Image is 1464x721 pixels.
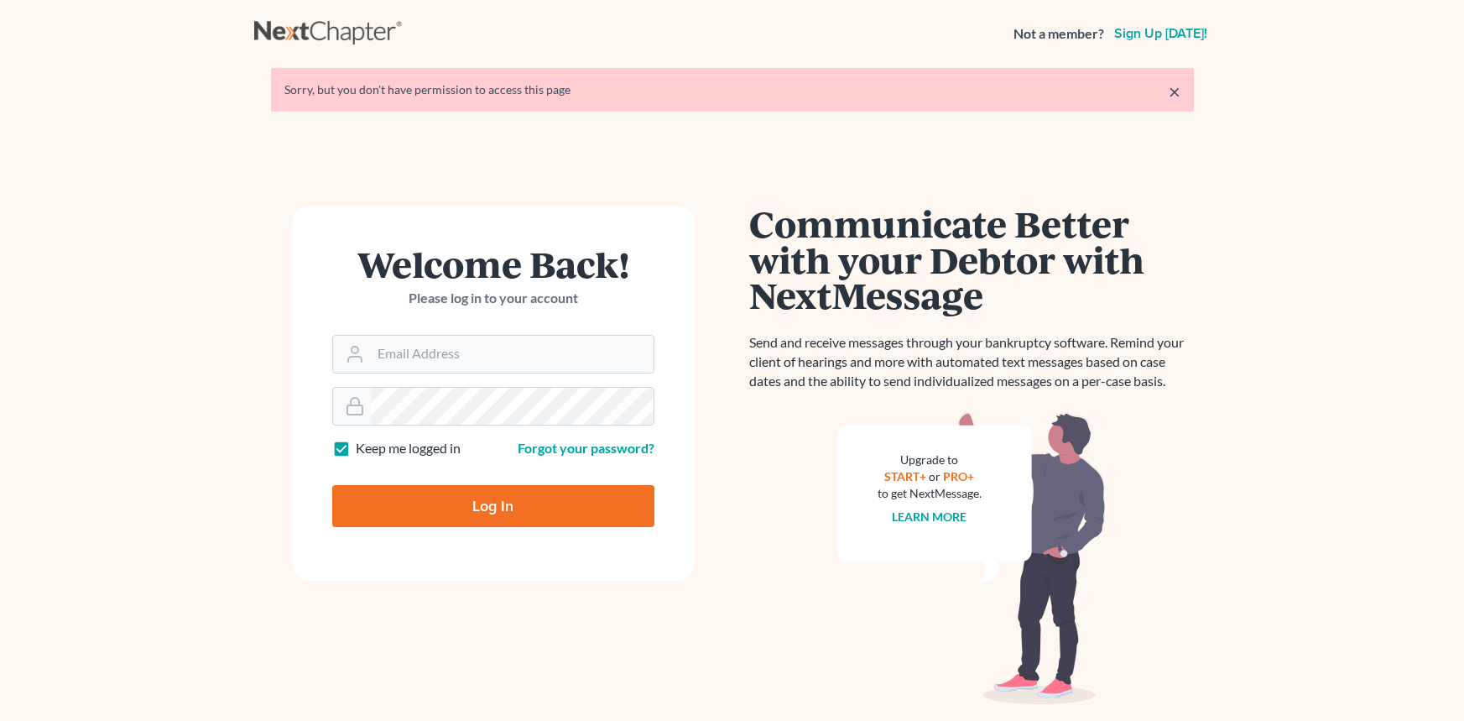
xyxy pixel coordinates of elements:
[878,485,982,502] div: to get NextMessage.
[332,485,654,527] input: Log In
[943,469,974,483] a: PRO+
[1013,24,1104,44] strong: Not a member?
[284,81,1180,98] div: Sorry, but you don't have permission to access this page
[929,469,940,483] span: or
[518,440,654,456] a: Forgot your password?
[884,469,926,483] a: START+
[332,246,654,282] h1: Welcome Back!
[332,289,654,308] p: Please log in to your account
[356,439,461,458] label: Keep me logged in
[837,411,1106,705] img: nextmessage_bg-59042aed3d76b12b5cd301f8e5b87938c9018125f34e5fa2b7a6b67550977c72.svg
[371,336,654,373] input: Email Address
[1111,27,1211,40] a: Sign up [DATE]!
[892,509,966,524] a: Learn more
[878,452,982,468] div: Upgrade to
[749,206,1194,313] h1: Communicate Better with your Debtor with NextMessage
[749,333,1194,391] p: Send and receive messages through your bankruptcy software. Remind your client of hearings and mo...
[1169,81,1180,102] a: ×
